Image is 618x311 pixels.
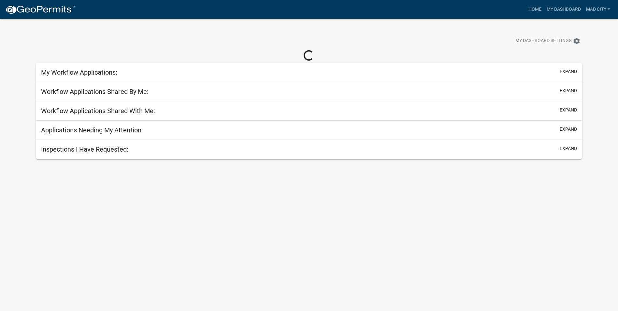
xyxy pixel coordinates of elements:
button: expand [560,126,577,133]
h5: Workflow Applications Shared With Me: [41,107,155,115]
button: expand [560,107,577,113]
button: My Dashboard Settingssettings [510,35,586,47]
span: My Dashboard Settings [515,37,571,45]
h5: Workflow Applications Shared By Me: [41,88,149,96]
h5: My Workflow Applications: [41,68,117,76]
h5: Applications Needing My Attention: [41,126,143,134]
i: settings [573,37,581,45]
a: My Dashboard [544,3,583,16]
a: mad city [583,3,613,16]
button: expand [560,145,577,152]
a: Home [526,3,544,16]
button: expand [560,87,577,94]
button: expand [560,68,577,75]
h5: Inspections I Have Requested: [41,145,128,153]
